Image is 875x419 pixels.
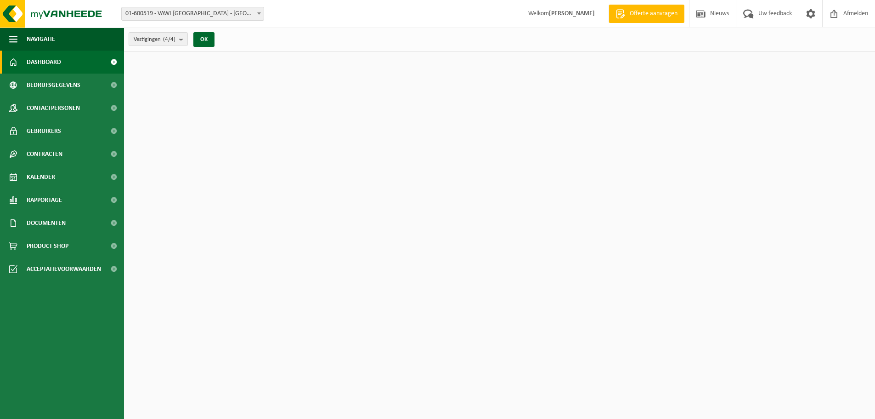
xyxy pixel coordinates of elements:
[134,33,175,46] span: Vestigingen
[163,36,175,42] count: (4/4)
[27,97,80,120] span: Contactpersonen
[27,74,80,97] span: Bedrijfsgegevens
[627,9,680,18] span: Offerte aanvragen
[129,32,188,46] button: Vestigingen(4/4)
[27,166,55,189] span: Kalender
[27,120,61,143] span: Gebruikers
[27,189,62,212] span: Rapportage
[549,10,595,17] strong: [PERSON_NAME]
[121,7,264,21] span: 01-600519 - VAWI NV - ANTWERPEN
[27,235,68,258] span: Product Shop
[5,399,153,419] iframe: chat widget
[27,28,55,51] span: Navigatie
[27,51,61,74] span: Dashboard
[27,143,62,166] span: Contracten
[27,258,101,281] span: Acceptatievoorwaarden
[193,32,215,47] button: OK
[27,212,66,235] span: Documenten
[122,7,264,20] span: 01-600519 - VAWI NV - ANTWERPEN
[609,5,684,23] a: Offerte aanvragen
